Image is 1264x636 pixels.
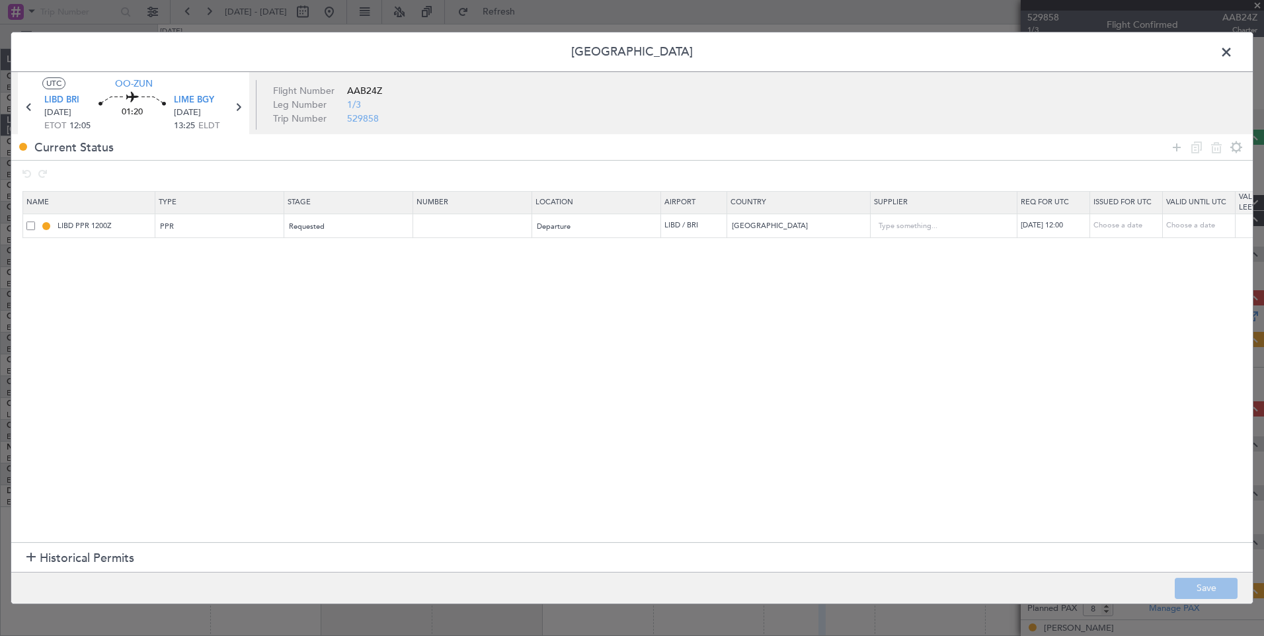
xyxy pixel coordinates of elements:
span: Valid Until Utc [1166,197,1226,207]
span: Issued For Utc [1093,197,1152,207]
div: [DATE] 12:00 [1021,220,1089,231]
span: Req For Utc [1021,197,1069,207]
div: Choose a date [1093,220,1162,231]
header: [GEOGRAPHIC_DATA] [11,32,1253,72]
div: Choose a date [1166,220,1235,231]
